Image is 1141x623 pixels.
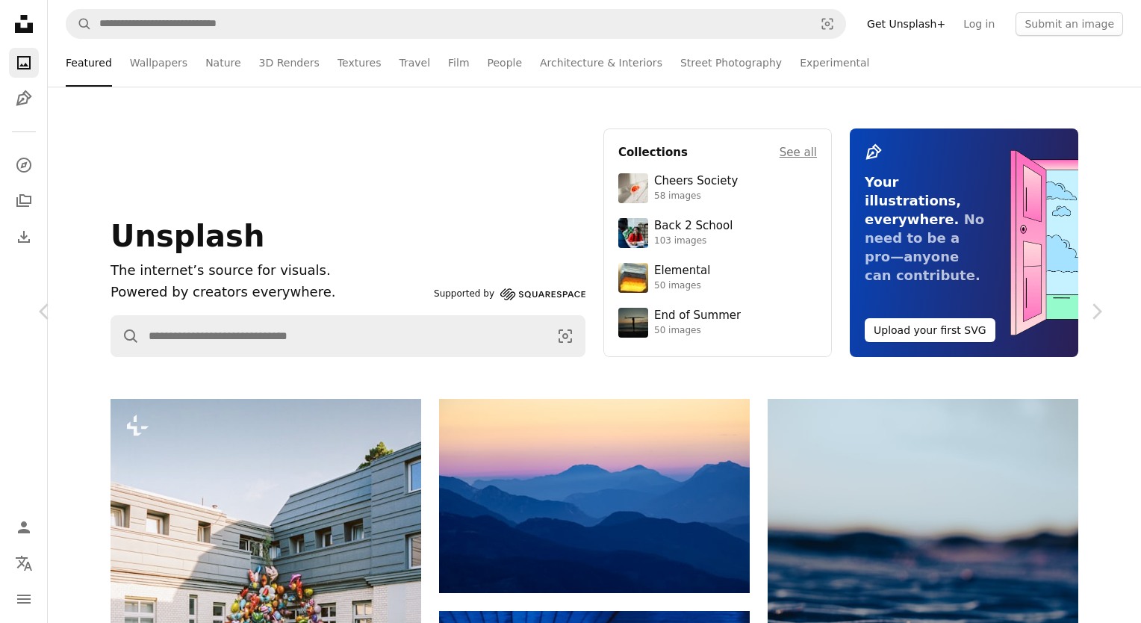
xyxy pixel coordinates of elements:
[9,584,39,614] button: Menu
[66,9,846,39] form: Find visuals sitewide
[618,218,817,248] a: Back 2 School103 images
[654,219,733,234] div: Back 2 School
[9,548,39,578] button: Language
[618,143,688,161] h4: Collections
[399,39,430,87] a: Travel
[1016,12,1123,36] button: Submit an image
[654,264,710,279] div: Elemental
[338,39,382,87] a: Textures
[488,39,523,87] a: People
[111,282,428,303] p: Powered by creators everywhere.
[111,260,428,282] h1: The internet’s source for visuals.
[205,39,240,87] a: Nature
[865,318,995,342] button: Upload your first SVG
[654,235,733,247] div: 103 images
[448,39,469,87] a: Film
[434,285,585,303] a: Supported by
[9,186,39,216] a: Collections
[618,263,648,293] img: premium_photo-1751985761161-8a269d884c29
[1051,240,1141,383] a: Next
[111,316,140,356] button: Search Unsplash
[654,280,710,292] div: 50 images
[654,325,741,337] div: 50 images
[9,512,39,542] a: Log in / Sign up
[800,39,869,87] a: Experimental
[9,84,39,114] a: Illustrations
[66,10,92,38] button: Search Unsplash
[618,308,648,338] img: premium_photo-1754398386796-ea3dec2a6302
[618,308,817,338] a: End of Summer50 images
[858,12,954,36] a: Get Unsplash+
[130,39,187,87] a: Wallpapers
[654,309,741,323] div: End of Summer
[111,315,585,357] form: Find visuals sitewide
[809,10,845,38] button: Visual search
[618,173,648,203] img: photo-1610218588353-03e3130b0e2d
[618,173,817,203] a: Cheers Society58 images
[259,39,320,87] a: 3D Renders
[9,150,39,180] a: Explore
[439,399,750,593] img: Layered blue mountains under a pastel sky
[654,190,738,202] div: 58 images
[618,218,648,248] img: premium_photo-1683135218355-6d72011bf303
[780,143,817,161] a: See all
[111,219,264,253] span: Unsplash
[618,263,817,293] a: Elemental50 images
[540,39,662,87] a: Architecture & Interiors
[654,174,738,189] div: Cheers Society
[546,316,585,356] button: Visual search
[9,48,39,78] a: Photos
[954,12,1004,36] a: Log in
[680,39,782,87] a: Street Photography
[439,489,750,502] a: Layered blue mountains under a pastel sky
[9,222,39,252] a: Download History
[865,174,961,227] span: Your illustrations, everywhere.
[111,601,421,615] a: A large cluster of colorful balloons on a building facade.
